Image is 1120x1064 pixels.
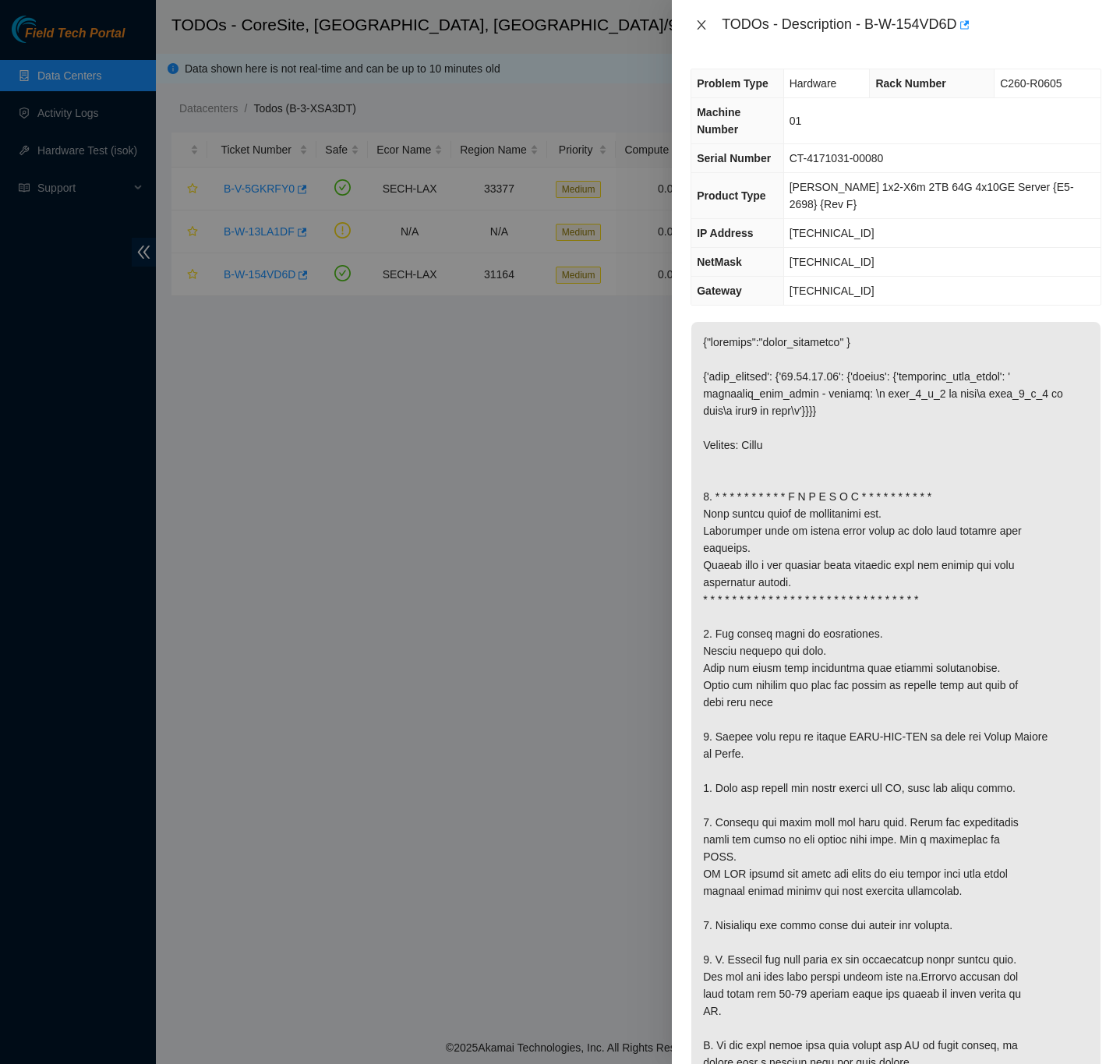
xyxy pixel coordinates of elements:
span: [TECHNICAL_ID] [790,227,874,239]
span: IP Address [697,227,753,239]
span: close [695,19,708,31]
button: Close [691,18,712,33]
span: [PERSON_NAME] 1x2-X6m 2TB 64G 4x10GE Server {E5-2698} {Rev F} [790,181,1074,210]
div: TODOs - Description - B-W-154VD6D [722,12,1101,37]
span: C260-R0605 [1000,77,1062,90]
span: Serial Number [697,152,771,164]
span: Problem Type [697,77,768,90]
span: NetMask [697,256,742,268]
span: Product Type [697,189,765,202]
span: Rack Number [875,77,945,90]
span: Hardware [790,77,837,90]
span: Machine Number [697,106,740,136]
span: Gateway [697,285,742,297]
span: CT-4171031-00080 [790,152,884,164]
span: 01 [790,115,802,127]
span: [TECHNICAL_ID] [790,256,874,268]
span: [TECHNICAL_ID] [790,285,874,297]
